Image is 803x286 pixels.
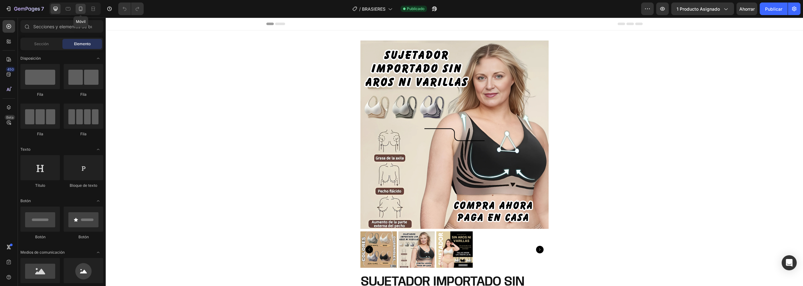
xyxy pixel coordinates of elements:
[93,196,103,206] span: Abrir palanca
[677,6,720,12] font: 1 producto asignado
[41,6,44,12] font: 7
[35,235,45,239] font: Botón
[34,41,49,46] font: Sección
[765,6,782,12] font: Publicar
[74,41,91,46] font: Elemento
[78,235,89,239] font: Botón
[37,92,43,97] font: Fila
[106,18,803,286] iframe: Área de diseño
[93,247,103,257] span: Abrir palanca
[739,6,755,12] font: Ahorrar
[70,183,97,188] font: Bloque de texto
[20,56,41,61] font: Disposición
[362,6,386,12] font: BRASIERES
[93,53,103,63] span: Abrir palanca
[80,132,87,136] font: Fila
[80,92,87,97] font: Fila
[737,3,757,15] button: Ahorrar
[407,6,424,11] font: Publicado
[93,144,103,154] span: Abrir palanca
[3,3,47,15] button: 7
[260,228,267,236] button: Carousel Back Arrow
[255,23,443,211] a: SUJETADOR IMPORTADO SIN VARILLAS
[782,255,797,270] div: Abrir Intercom Messenger
[35,183,45,188] font: Título
[118,3,144,15] div: Deshacer/Rehacer
[20,20,103,33] input: Secciones y elementos de búsqueda
[359,6,361,12] font: /
[6,115,13,120] font: Beta
[20,198,31,203] font: Botón
[20,250,65,255] font: Medios de comunicación
[430,228,438,236] button: Carousel Next Arrow
[20,147,30,152] font: Texto
[37,132,43,136] font: Fila
[671,3,734,15] button: 1 producto asignado
[7,67,14,72] font: 450
[760,3,788,15] button: Publicar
